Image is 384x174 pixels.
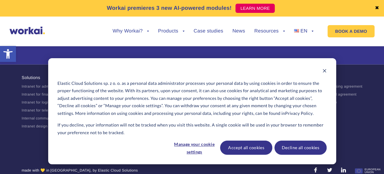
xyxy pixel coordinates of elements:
p: Elastic Cloud Solutions sp. z o. o. as a personal data administrator processes your personal data... [57,80,326,117]
a: Privacy Policy [285,110,313,117]
a: ✖ [375,6,379,11]
a: Terms of use [315,100,337,104]
a: Internal communications [22,116,64,120]
a: Intranet for telecommunication [22,108,74,112]
a: BOOK A DEMO [328,25,374,37]
a: Solutions [22,75,40,80]
a: Resources [254,29,285,34]
a: Why Workai? [113,29,149,34]
button: Manage your cookie settings [171,141,218,155]
a: Data processing agreement [315,84,362,89]
a: Intranet for administration [22,84,66,89]
div: Cookie banner [48,58,336,164]
a: News [232,29,245,34]
a: LEARN MORE [235,4,275,13]
span: EN [300,28,307,34]
p: If you decline, your information will not be tracked when you visit this website. A single cookie... [57,121,326,136]
a: Intranet for logistics [22,100,56,104]
button: Dismiss cookie banner [322,68,327,75]
button: Accept all cookies [220,141,272,155]
p: Workai premieres 3 new AI-powered modules! [107,4,232,12]
a: Case studies [194,29,223,34]
a: Intranet for finance [22,92,54,96]
a: Products [158,29,184,34]
iframe: Popup CTA [3,121,169,171]
button: Decline all cookies [274,141,327,155]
